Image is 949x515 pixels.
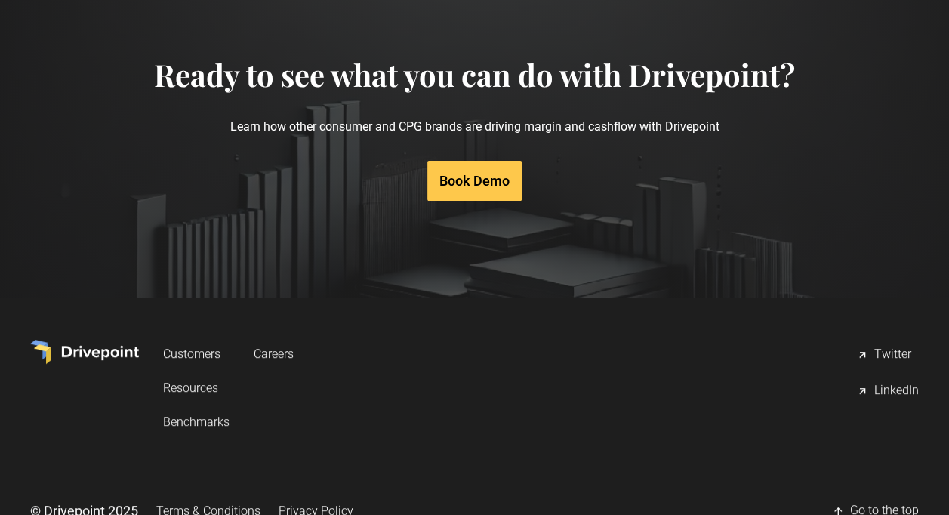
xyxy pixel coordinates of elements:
a: Twitter [856,340,919,370]
a: Customers [163,340,230,368]
a: Careers [254,340,294,368]
div: LinkedIn [874,382,919,400]
a: Benchmarks [163,408,230,436]
a: LinkedIn [856,376,919,406]
a: Resources [163,374,230,402]
a: Book Demo [427,161,522,201]
div: Twitter [874,346,911,364]
p: Learn how other consumer and CPG brands are driving margin and cashflow with Drivepoint [154,93,795,160]
h4: Ready to see what you can do with Drivepoint? [154,57,795,93]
